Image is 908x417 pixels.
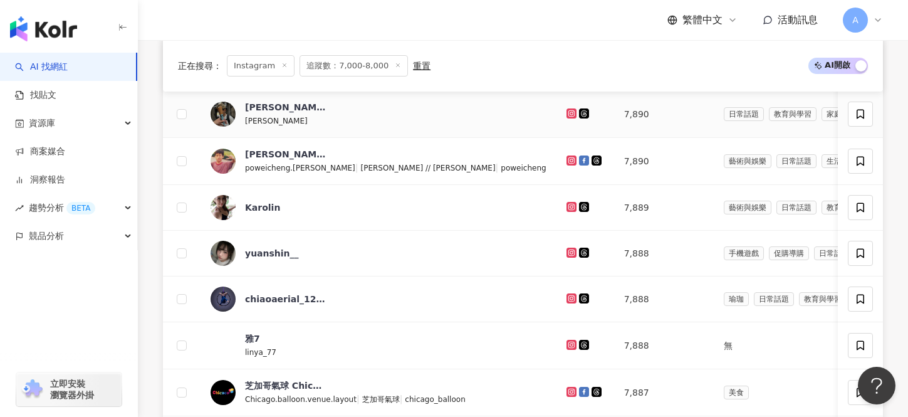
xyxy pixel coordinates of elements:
[614,138,714,185] td: 7,890
[776,154,817,168] span: 日常話題
[245,395,357,404] span: Chicago.balloon.venue.layout
[724,246,764,260] span: 手機遊戲
[29,194,95,222] span: 趨勢分析
[50,378,94,401] span: 立即安裝 瀏覽器外掛
[776,201,817,214] span: 日常話題
[614,277,714,322] td: 7,888
[614,322,714,369] td: 7,888
[245,164,355,172] span: poweicheng.[PERSON_NAME]
[211,241,546,266] a: KOL Avataryuanshin__
[211,333,236,358] img: KOL Avatar
[29,109,55,137] span: 資源庫
[754,292,794,306] span: 日常話題
[245,101,326,113] div: [PERSON_NAME] [PERSON_NAME]
[211,102,236,127] img: KOL Avatar
[682,13,723,27] span: 繁體中文
[245,348,276,357] span: linya_77
[400,394,405,404] span: |
[29,222,64,250] span: 競品分析
[211,195,546,220] a: KOL AvatarKarolin
[211,195,236,220] img: KOL Avatar
[211,148,546,174] a: KOL Avatar[PERSON_NAME][PERSON_NAME]poweicheng.[PERSON_NAME]|[PERSON_NAME] // [PERSON_NAME]|powei...
[245,247,299,260] div: yuanshin__
[724,386,749,399] span: 美食
[16,372,122,406] a: chrome extension立即安裝 瀏覽器外掛
[769,246,809,260] span: 促購導購
[814,246,854,260] span: 日常話題
[211,332,546,359] a: KOL Avatar雅7linya_77
[211,241,236,266] img: KOL Avatar
[778,14,818,26] span: 活動訊息
[15,204,24,213] span: rise
[15,145,65,158] a: 商案媒合
[245,293,326,305] div: chiaoaerial_1218
[15,174,65,186] a: 洞察報告
[724,107,764,121] span: 日常話題
[15,89,56,102] a: 找貼文
[405,395,465,404] span: chicago_balloon
[245,379,326,392] div: 芝加哥氣球 Chicago balloon
[852,13,858,27] span: A
[211,380,236,405] img: KOL Avatar
[211,379,546,406] a: KOL Avatar芝加哥氣球 Chicago balloonChicago.balloon.venue.layout|芝加哥氣球|chicago_balloon
[614,91,714,138] td: 7,890
[300,55,408,77] span: 追蹤數：7,000-8,000
[227,55,295,77] span: Instagram
[769,107,817,121] span: 教育與學習
[496,162,501,172] span: |
[822,201,869,214] span: 教育與學習
[211,101,546,127] a: KOL Avatar[PERSON_NAME] [PERSON_NAME][PERSON_NAME]
[357,394,362,404] span: |
[211,287,236,312] img: KOL Avatar
[361,164,496,172] span: [PERSON_NAME] // [PERSON_NAME]
[66,202,95,214] div: BETA
[501,164,546,172] span: poweicheng
[822,107,847,121] span: 家庭
[245,148,326,161] div: [PERSON_NAME][PERSON_NAME]
[211,287,546,312] a: KOL Avatarchiaoaerial_1218
[178,61,222,71] span: 正在搜尋 ：
[245,332,260,345] div: 雅7
[724,292,749,306] span: 瑜珈
[724,154,771,168] span: 藝術與娛樂
[724,201,771,214] span: 藝術與娛樂
[10,16,77,41] img: logo
[822,154,862,168] span: 生活風格
[245,117,308,125] span: [PERSON_NAME]
[614,185,714,231] td: 7,889
[355,162,361,172] span: |
[614,369,714,416] td: 7,887
[799,292,847,306] span: 教育與學習
[858,367,895,404] iframe: Help Scout Beacon - Open
[614,231,714,277] td: 7,888
[15,61,68,73] a: searchAI 找網紅
[245,201,280,214] div: Karolin
[413,61,431,71] div: 重置
[211,149,236,174] img: KOL Avatar
[362,395,400,404] span: 芝加哥氣球
[20,379,44,399] img: chrome extension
